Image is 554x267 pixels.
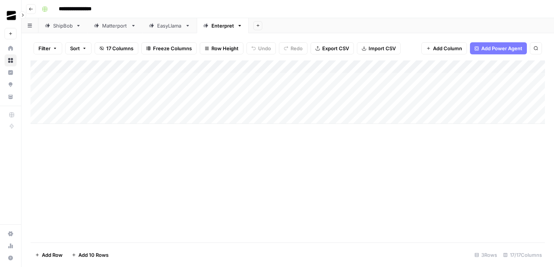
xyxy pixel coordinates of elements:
[369,45,396,52] span: Import CSV
[67,249,113,261] button: Add 10 Rows
[5,66,17,79] a: Insights
[5,228,17,240] a: Settings
[78,251,109,259] span: Add 10 Rows
[106,45,133,52] span: 17 Columns
[102,22,128,29] div: Matterport
[38,18,87,33] a: ShipBob
[197,18,249,33] a: Enterpret
[5,42,17,54] a: Home
[87,18,142,33] a: Matterport
[470,42,527,54] button: Add Power Agent
[5,54,17,66] a: Browse
[471,249,500,261] div: 3 Rows
[421,42,467,54] button: Add Column
[291,45,303,52] span: Redo
[5,6,17,25] button: Workspace: OGM
[5,252,17,264] button: Help + Support
[211,22,234,29] div: Enterpret
[322,45,349,52] span: Export CSV
[34,42,62,54] button: Filter
[258,45,271,52] span: Undo
[142,18,197,33] a: EasyLlama
[5,91,17,103] a: Your Data
[53,22,73,29] div: ShipBob
[31,249,67,261] button: Add Row
[157,22,182,29] div: EasyLlama
[95,42,138,54] button: 17 Columns
[5,240,17,252] a: Usage
[153,45,192,52] span: Freeze Columns
[311,42,354,54] button: Export CSV
[500,249,545,261] div: 17/17 Columns
[141,42,197,54] button: Freeze Columns
[5,9,18,22] img: OGM Logo
[65,42,92,54] button: Sort
[357,42,401,54] button: Import CSV
[5,79,17,91] a: Opportunities
[481,45,522,52] span: Add Power Agent
[42,251,63,259] span: Add Row
[433,45,462,52] span: Add Column
[70,45,80,52] span: Sort
[211,45,239,52] span: Row Height
[246,42,276,54] button: Undo
[200,42,243,54] button: Row Height
[38,45,51,52] span: Filter
[279,42,308,54] button: Redo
